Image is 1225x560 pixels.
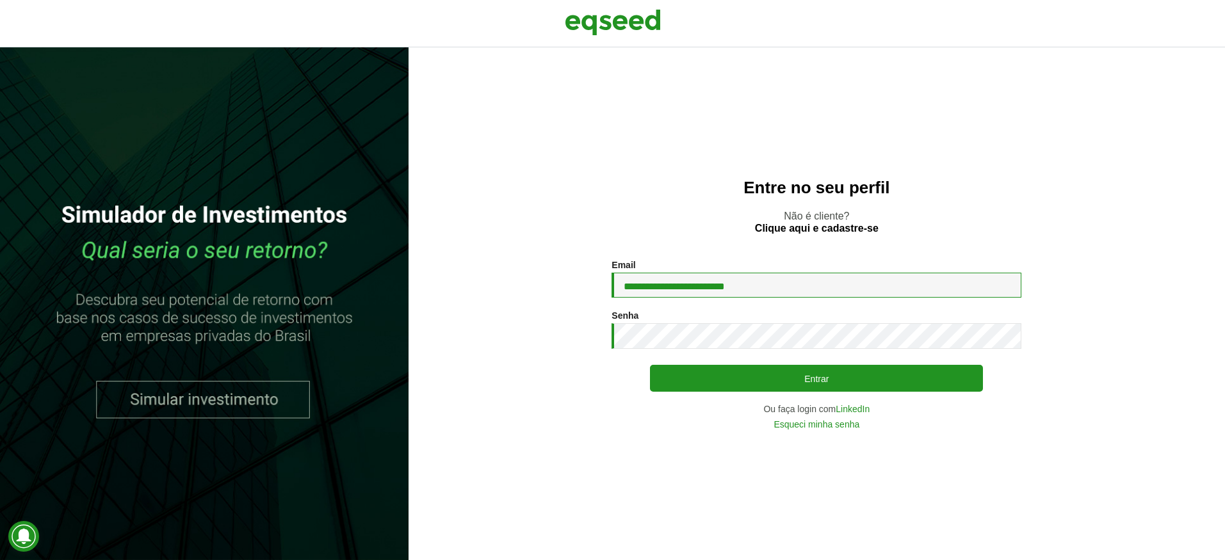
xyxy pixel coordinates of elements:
button: Entrar [650,365,983,392]
h2: Entre no seu perfil [434,179,1199,197]
label: Email [612,260,635,269]
img: EqSeed Logo [565,6,661,38]
a: Clique aqui e cadastre-se [755,223,879,234]
p: Não é cliente? [434,210,1199,234]
a: Esqueci minha senha [774,420,859,429]
div: Ou faça login com [612,404,1021,413]
label: Senha [612,311,638,320]
a: LinkedIn [836,404,870,413]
